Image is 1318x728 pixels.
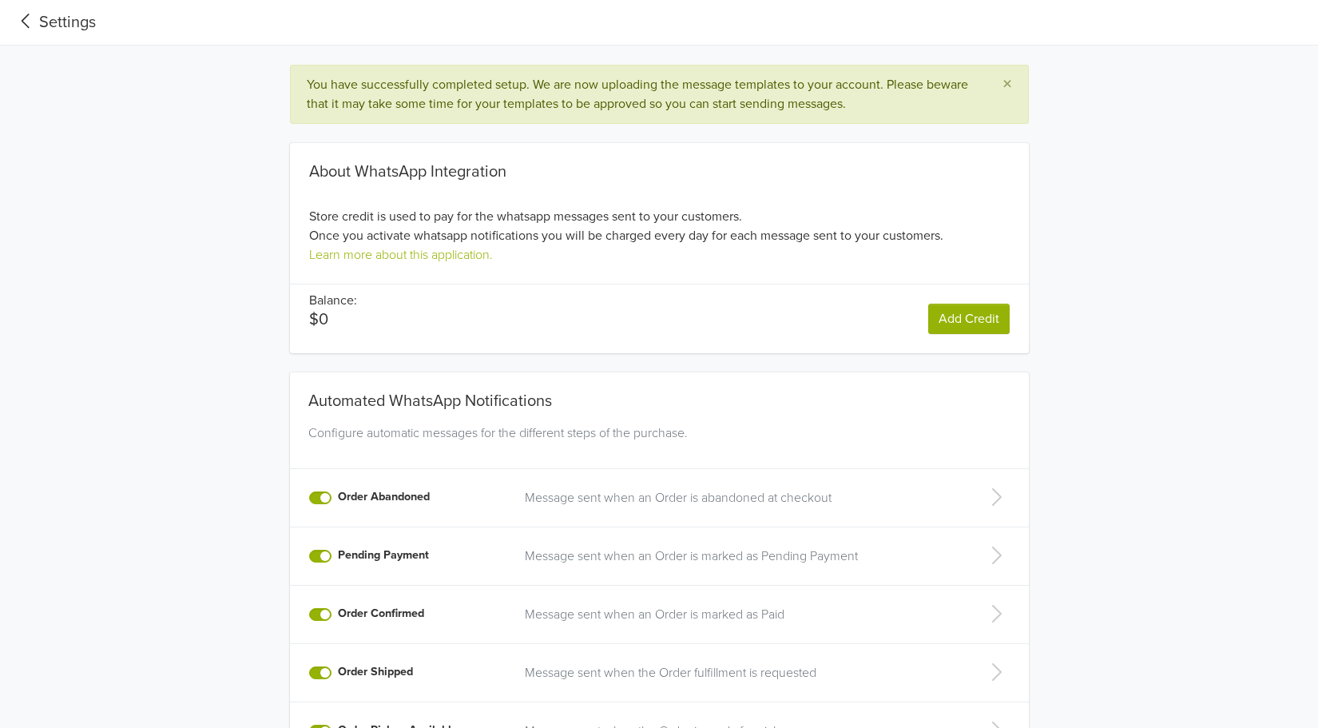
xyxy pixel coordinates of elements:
div: Automated WhatsApp Notifications [302,372,1017,417]
a: Add Credit [928,304,1010,334]
a: Learn more about this application. [309,247,493,263]
label: Order Confirmed [338,605,424,623]
a: Message sent when an Order is marked as Paid [525,605,954,624]
div: Store credit is used to pay for the whatsapp messages sent to your customers. Once you activate w... [290,162,1029,265]
label: Pending Payment [338,547,429,564]
label: Order Shipped [338,663,413,681]
span: × [1002,73,1012,96]
a: Message sent when an Order is abandoned at checkout [525,488,954,507]
div: You have successfully completed setup. We are now uploading the message templates to your account... [307,75,977,113]
div: About WhatsApp Integration [309,162,1010,181]
p: Balance: [309,291,357,310]
a: Message sent when the Order fulfillment is requested [525,663,954,682]
p: $0 [309,310,357,329]
a: Message sent when an Order is marked as Pending Payment [525,547,954,566]
div: Configure automatic messages for the different steps of the purchase. [302,424,1017,462]
a: Settings [13,10,96,34]
label: Order Abandoned [338,488,430,506]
